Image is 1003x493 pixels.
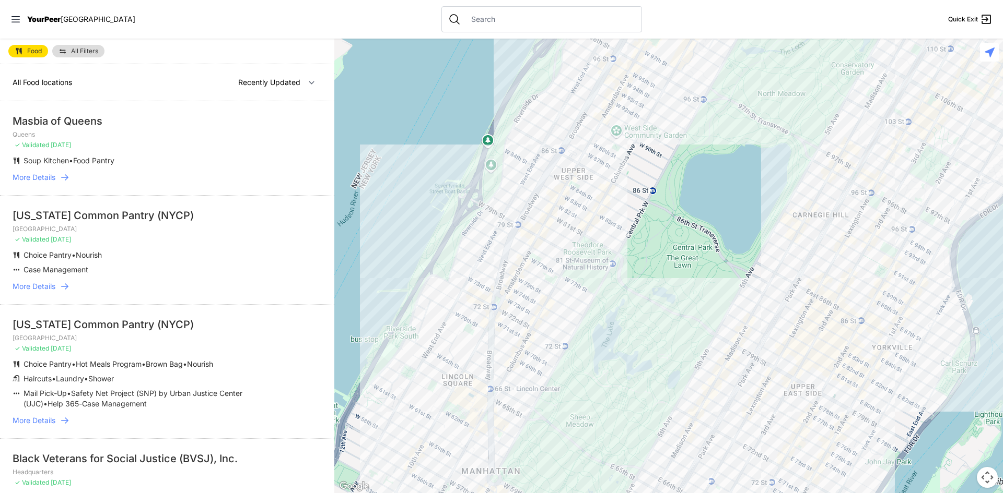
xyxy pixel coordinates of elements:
[13,281,322,292] a: More Details
[51,141,71,149] span: [DATE]
[13,415,322,426] a: More Details
[84,374,88,383] span: •
[13,415,55,426] span: More Details
[48,399,147,408] span: Help 365-Case Management
[51,235,71,243] span: [DATE]
[13,114,322,128] div: Masbia of Queens
[43,399,48,408] span: •
[13,281,55,292] span: More Details
[73,156,114,165] span: Food Pantry
[8,45,48,57] a: Food
[88,374,114,383] span: Shower
[13,317,322,332] div: [US_STATE] Common Pantry (NYCP)
[67,389,71,398] span: •
[24,389,242,408] span: Safety Net Project (SNP) by Urban Justice Center (UJC)
[15,478,49,486] span: ✓ Validated
[24,389,67,398] span: Mail Pick-Up
[56,374,84,383] span: Laundry
[27,15,61,23] span: YourPeer
[465,14,635,25] input: Search
[72,250,76,259] span: •
[977,467,998,488] button: Map camera controls
[146,359,183,368] span: Brown Bag
[13,172,55,183] span: More Details
[187,359,213,368] span: Nourish
[13,130,322,139] p: Queens
[72,359,76,368] span: •
[24,156,69,165] span: Soup Kitchen
[13,78,72,87] span: All Food locations
[27,16,135,22] a: YourPeer[GEOGRAPHIC_DATA]
[24,374,52,383] span: Haircuts
[15,141,49,149] span: ✓ Validated
[51,344,71,352] span: [DATE]
[61,15,135,23] span: [GEOGRAPHIC_DATA]
[183,359,187,368] span: •
[27,48,42,54] span: Food
[337,479,371,493] a: Open this area in Google Maps (opens a new window)
[15,235,49,243] span: ✓ Validated
[71,48,98,54] span: All Filters
[13,334,322,342] p: [GEOGRAPHIC_DATA]
[69,156,73,165] span: •
[13,208,322,223] div: [US_STATE] Common Pantry (NYCP)
[13,468,322,476] p: Headquarters
[948,15,978,23] span: Quick Exit
[337,479,371,493] img: Google
[52,374,56,383] span: •
[142,359,146,368] span: •
[13,451,322,466] div: Black Veterans for Social Justice (BVSJ), Inc.
[13,172,322,183] a: More Details
[24,250,72,259] span: Choice Pantry
[52,45,104,57] a: All Filters
[13,225,322,233] p: [GEOGRAPHIC_DATA]
[15,344,49,352] span: ✓ Validated
[76,359,142,368] span: Hot Meals Program
[24,359,72,368] span: Choice Pantry
[24,265,88,274] span: Case Management
[76,250,102,259] span: Nourish
[948,13,993,26] a: Quick Exit
[51,478,71,486] span: [DATE]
